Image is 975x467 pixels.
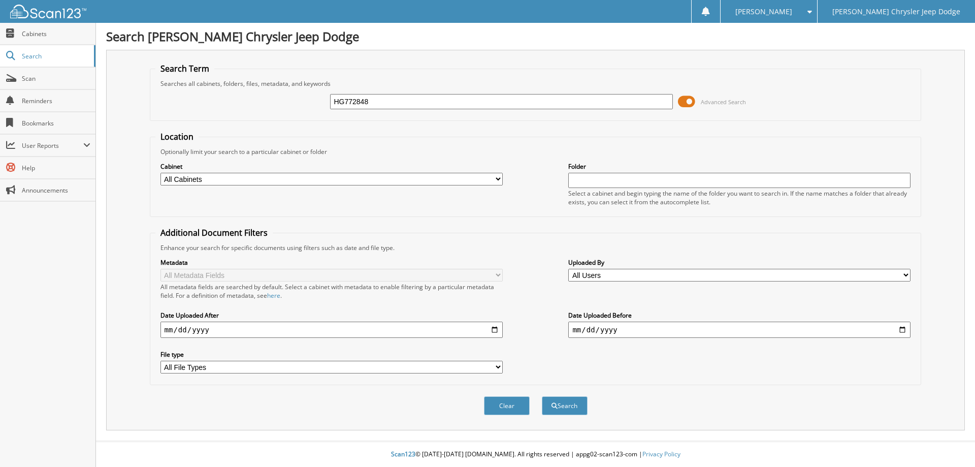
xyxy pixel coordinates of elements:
span: [PERSON_NAME] [735,9,792,15]
legend: Location [155,131,199,142]
a: Privacy Policy [642,450,680,458]
div: All metadata fields are searched by default. Select a cabinet with metadata to enable filtering b... [160,283,503,300]
span: Scan [22,74,90,83]
label: Date Uploaded After [160,311,503,320]
a: here [267,291,280,300]
div: Optionally limit your search to a particular cabinet or folder [155,147,916,156]
label: Folder [568,162,911,171]
span: Advanced Search [701,98,746,106]
h1: Search [PERSON_NAME] Chrysler Jeep Dodge [106,28,965,45]
label: Uploaded By [568,258,911,267]
span: Search [22,52,89,60]
button: Search [542,396,588,415]
span: Cabinets [22,29,90,38]
legend: Search Term [155,63,214,74]
label: Cabinet [160,162,503,171]
input: end [568,322,911,338]
button: Clear [484,396,530,415]
legend: Additional Document Filters [155,227,273,238]
label: File type [160,350,503,359]
span: Scan123 [391,450,415,458]
label: Metadata [160,258,503,267]
span: User Reports [22,141,83,150]
span: Announcements [22,186,90,195]
span: Reminders [22,97,90,105]
label: Date Uploaded Before [568,311,911,320]
img: scan123-logo-white.svg [10,5,86,18]
iframe: Chat Widget [924,418,975,467]
div: Enhance your search for specific documents using filters such as date and file type. [155,243,916,252]
span: Help [22,164,90,172]
div: Searches all cabinets, folders, files, metadata, and keywords [155,79,916,88]
span: [PERSON_NAME] Chrysler Jeep Dodge [832,9,960,15]
div: Select a cabinet and begin typing the name of the folder you want to search in. If the name match... [568,189,911,206]
div: © [DATE]-[DATE] [DOMAIN_NAME]. All rights reserved | appg02-scan123-com | [96,442,975,467]
span: Bookmarks [22,119,90,128]
input: start [160,322,503,338]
